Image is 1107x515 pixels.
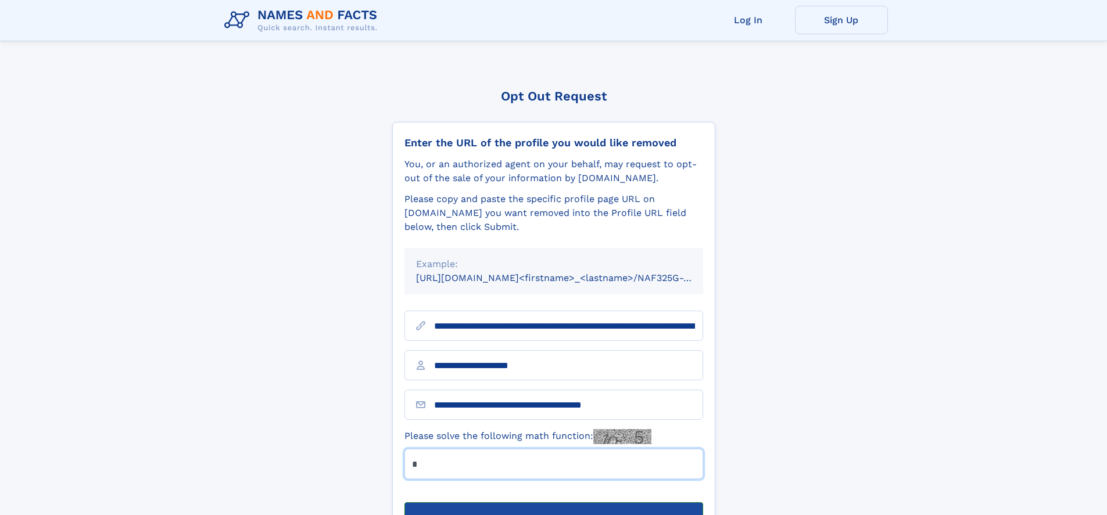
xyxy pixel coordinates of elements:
div: Example: [416,257,692,271]
a: Sign Up [795,6,888,34]
div: Opt Out Request [392,89,715,103]
a: Log In [702,6,795,34]
div: Enter the URL of the profile you would like removed [404,136,703,149]
label: Please solve the following math function: [404,429,651,444]
small: [URL][DOMAIN_NAME]<firstname>_<lastname>/NAF325G-xxxxxxxx [416,272,725,283]
div: You, or an authorized agent on your behalf, may request to opt-out of the sale of your informatio... [404,157,703,185]
img: Logo Names and Facts [220,5,387,36]
div: Please copy and paste the specific profile page URL on [DOMAIN_NAME] you want removed into the Pr... [404,192,703,234]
